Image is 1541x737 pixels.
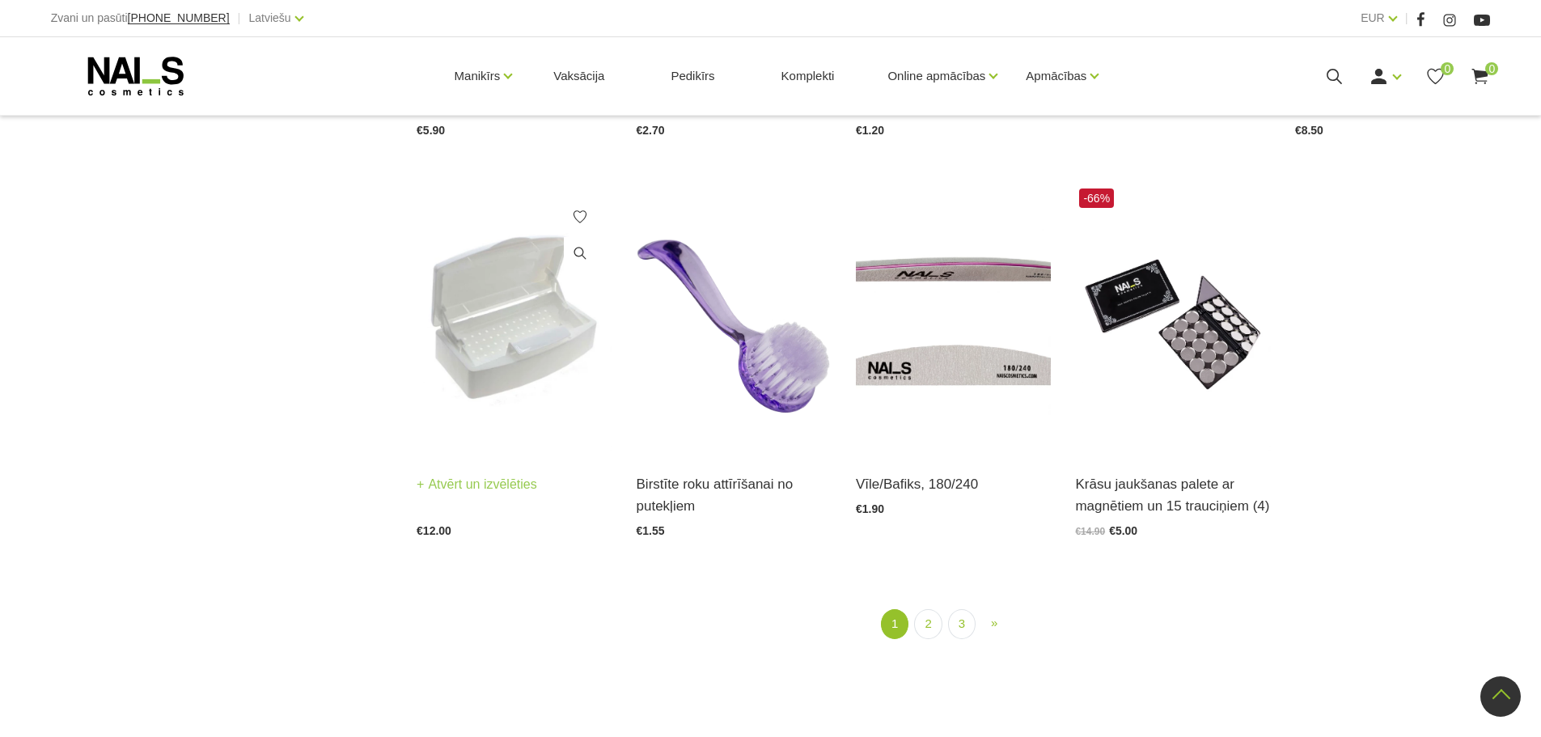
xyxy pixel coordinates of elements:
a: Next [981,609,1007,637]
a: 0 [1470,66,1490,87]
span: €1.55 [637,524,665,537]
div: Zvani un pasūti [51,8,230,28]
a: Vīle/Bafiks, 180/240 [856,473,1051,495]
a: Apmācības [1026,44,1086,108]
span: -66% [1079,188,1114,208]
span: €1.90 [856,502,884,515]
span: | [238,8,241,28]
a: EUR [1361,8,1385,28]
a: [PHONE_NUMBER] [128,12,230,24]
nav: catalog-product-list [417,609,1490,639]
a: 3 [948,609,976,639]
span: | [1405,8,1408,28]
span: €14.90 [1075,526,1105,537]
a: Komplekti [768,37,848,115]
span: €1.20 [856,124,884,137]
a: Birstīte roku attīrīšanai no putekļiem [637,473,832,517]
a: Pedikīrs [658,37,727,115]
span: [PHONE_NUMBER] [128,11,230,24]
a: 0 [1425,66,1446,87]
span: €8.50 [1295,124,1323,137]
a: 1 [881,609,908,639]
span: €2.70 [637,124,665,137]
a: Latviešu [249,8,291,28]
span: €12.00 [417,524,451,537]
span: 0 [1485,62,1498,75]
a: Vaksācija [540,37,617,115]
img: Plastmasas birstīte, nagu vīlēšanas rezultātā radušos, putekļu attīrīšanai.... [637,184,832,453]
span: 0 [1441,62,1454,75]
span: » [991,616,997,629]
img: Unikāla krāsu jaukšanas magnētiskā palete ar 15 izņemamiem nodalījumiem. Speciāli pielāgota meist... [1075,184,1270,453]
a: Atvērt un izvēlēties [417,473,537,496]
a: Krāsu jaukšanas palete ar magnētiem un 15 trauciņiem (4) [1075,473,1270,517]
a: 2 [914,609,942,639]
img: Plastmasas dezinfekcijas kastīte paredzēta manikīra, pedikīra, skropstu pieaudzēšanas u.c. instru... [417,184,612,453]
a: Online apmācības [887,44,985,108]
a: Manikīrs [455,44,501,108]
img: Ilgi kalpojoša nagu kopšanas vīle/ bafiks 180/240 griti, kas paredzēta dabīgā naga, gēla vai akri... [856,184,1051,453]
span: €5.00 [1109,524,1137,537]
span: €5.90 [417,124,445,137]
